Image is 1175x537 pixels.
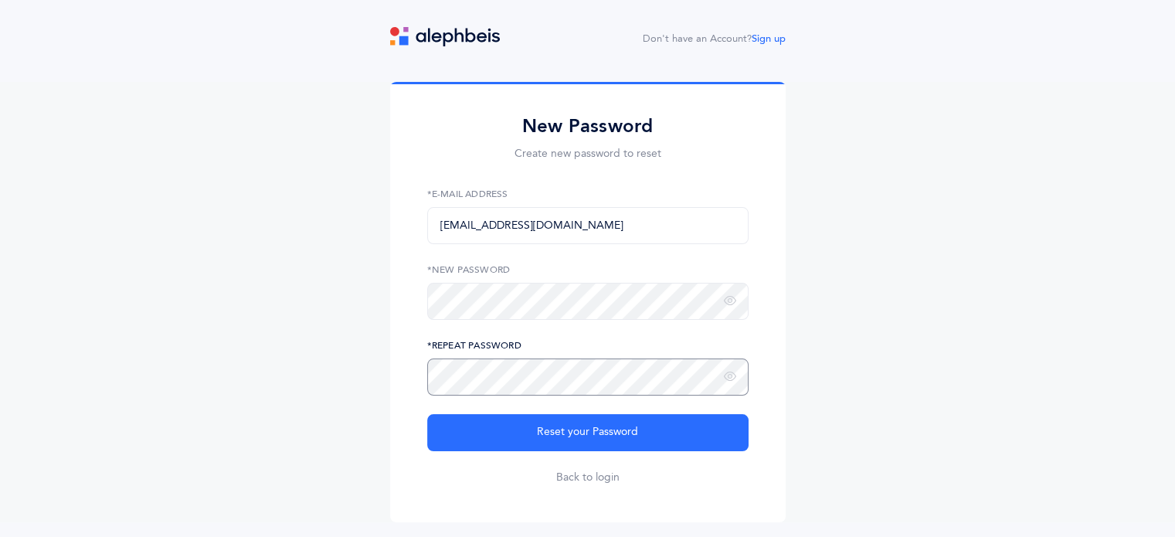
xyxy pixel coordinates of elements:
a: Sign up [752,33,786,44]
button: Reset your Password [427,414,749,451]
h2: New Password [427,114,749,138]
a: Back to login [556,470,620,485]
label: *E-Mail Address [427,187,749,201]
label: *Repeat Password [427,338,749,352]
img: logo.svg [390,27,500,46]
span: Reset your Password [537,424,638,440]
div: Don't have an Account? [643,32,786,47]
label: *New Password [427,263,749,277]
p: Create new password to reset [427,146,749,162]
